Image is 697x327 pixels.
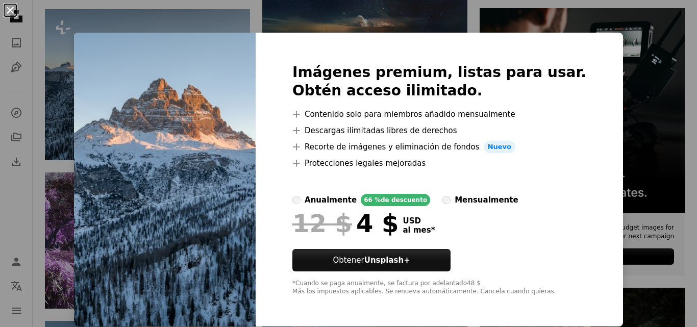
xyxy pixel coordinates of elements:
div: *Cuando se paga anualmente, se factura por adelantado 48 $ Más los impuestos aplicables. Se renue... [292,280,586,296]
li: Recorte de imágenes y eliminación de fondos [292,141,586,153]
span: USD [403,216,435,225]
div: 4 $ [292,210,399,237]
li: Protecciones legales mejoradas [292,157,586,169]
button: ObtenerUnsplash+ [292,249,451,271]
div: mensualmente [455,194,518,206]
li: Contenido solo para miembros añadido mensualmente [292,108,586,120]
img: premium_photo-1672947568059-23e2f914eb6b [74,33,256,326]
input: mensualmente [442,196,451,204]
span: 12 $ [292,210,352,237]
span: al mes * [403,225,435,235]
strong: Unsplash+ [364,256,410,265]
span: Nuevo [484,141,515,153]
li: Descargas ilimitadas libres de derechos [292,124,586,137]
div: 66 % de descuento [361,194,430,206]
h2: Imágenes premium, listas para usar. Obtén acceso ilimitado. [292,63,586,100]
input: anualmente66 %de descuento [292,196,301,204]
div: anualmente [305,194,357,206]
